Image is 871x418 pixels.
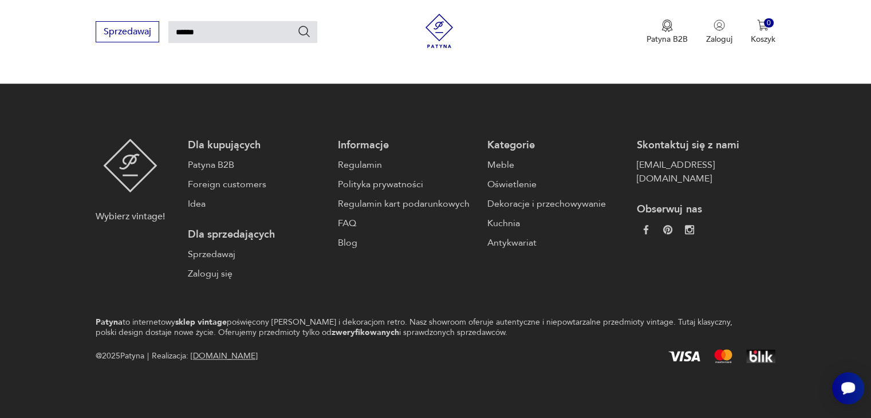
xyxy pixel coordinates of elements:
[487,216,625,230] a: Kuchnia
[152,349,258,363] span: Realizacja:
[96,21,159,42] button: Sprzedawaj
[338,216,476,230] a: FAQ
[714,19,725,31] img: Ikonka użytkownika
[96,317,735,338] p: to internetowy poświęcony [PERSON_NAME] i dekoracjom retro. Nasz showroom oferuje autentyczne i n...
[191,350,258,361] a: [DOMAIN_NAME]
[832,372,864,404] iframe: Smartsupp widget button
[668,351,700,361] img: Visa
[96,349,144,363] span: @ 2025 Patyna
[637,139,775,152] p: Skontaktuj się z nami
[96,29,159,37] a: Sprzedawaj
[487,158,625,172] a: Meble
[764,18,774,28] div: 0
[641,225,651,234] img: da9060093f698e4c3cedc1453eec5031.webp
[175,317,227,328] strong: sklep vintage
[685,225,694,234] img: c2fd9cf7f39615d9d6839a72ae8e59e5.webp
[487,178,625,191] a: Oświetlenie
[332,327,399,338] strong: zweryfikowanych
[188,178,326,191] a: Foreign customers
[422,14,456,48] img: Patyna - sklep z meblami i dekoracjami vintage
[663,225,672,234] img: 37d27d81a828e637adc9f9cb2e3d3a8a.webp
[714,349,732,363] img: Mastercard
[188,139,326,152] p: Dla kupujących
[757,19,768,31] img: Ikona koszyka
[647,19,688,45] a: Ikona medaluPatyna B2B
[103,139,157,192] img: Patyna - sklep z meblami i dekoracjami vintage
[188,267,326,281] a: Zaloguj się
[661,19,673,32] img: Ikona medalu
[96,317,123,328] strong: Patyna
[188,197,326,211] a: Idea
[487,236,625,250] a: Antykwariat
[746,349,775,363] img: BLIK
[487,197,625,211] a: Dekoracje i przechowywanie
[147,349,149,363] div: |
[706,34,732,45] p: Zaloguj
[751,34,775,45] p: Koszyk
[706,19,732,45] button: Zaloguj
[751,19,775,45] button: 0Koszyk
[637,158,775,186] a: [EMAIL_ADDRESS][DOMAIN_NAME]
[338,197,476,211] a: Regulamin kart podarunkowych
[96,210,165,223] p: Wybierz vintage!
[647,19,688,45] button: Patyna B2B
[188,247,326,261] a: Sprzedawaj
[637,203,775,216] p: Obserwuj nas
[338,236,476,250] a: Blog
[487,139,625,152] p: Kategorie
[338,178,476,191] a: Polityka prywatności
[338,139,476,152] p: Informacje
[188,228,326,242] p: Dla sprzedających
[338,158,476,172] a: Regulamin
[647,34,688,45] p: Patyna B2B
[188,158,326,172] a: Patyna B2B
[297,25,311,38] button: Szukaj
